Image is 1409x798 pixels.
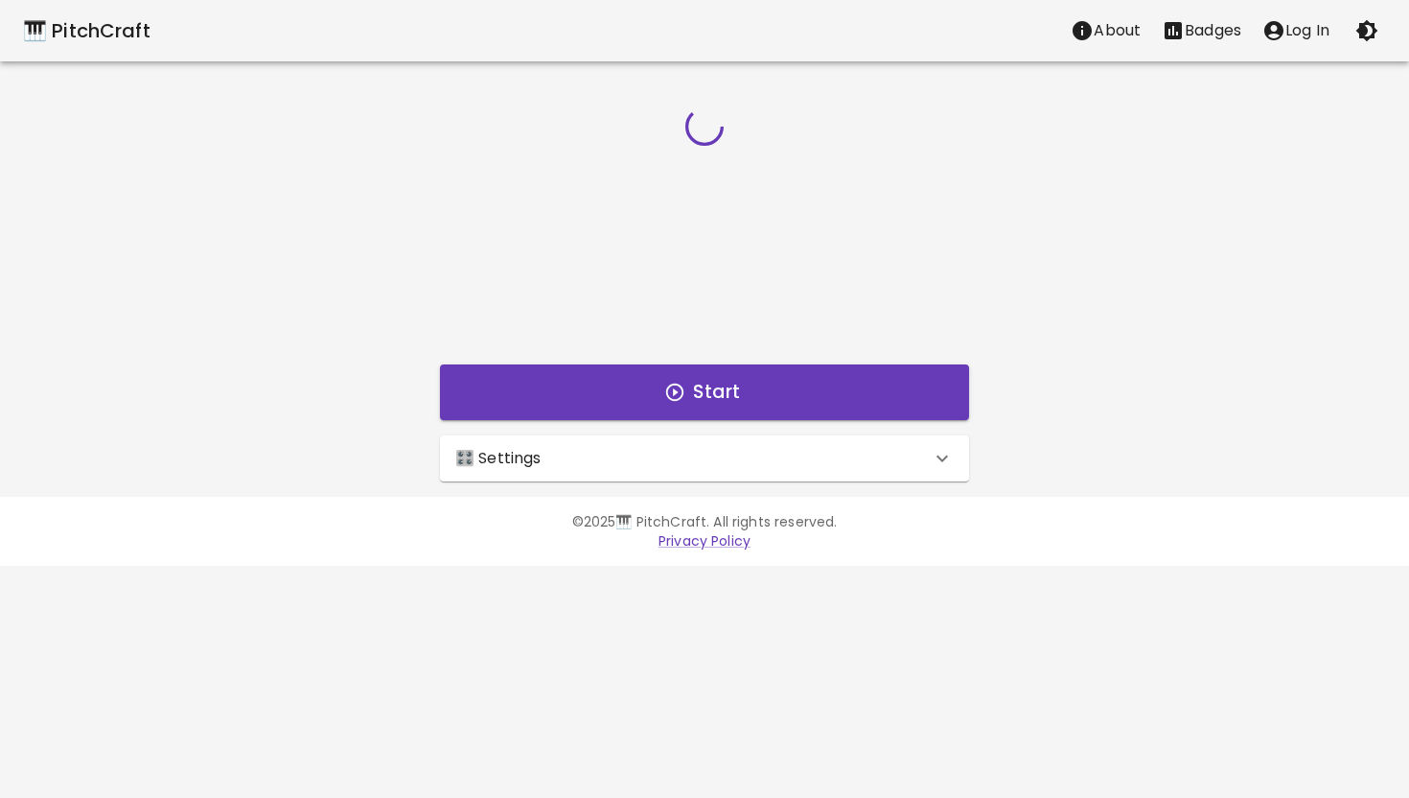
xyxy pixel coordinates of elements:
button: Stats [1151,12,1252,50]
div: 🎛️ Settings [440,435,969,481]
button: account of current user [1252,12,1340,50]
p: Badges [1185,19,1241,42]
p: About [1094,19,1141,42]
a: Privacy Policy [658,531,751,551]
p: © 2025 🎹 PitchCraft. All rights reserved. [152,512,1257,531]
button: Start [440,364,969,420]
a: 🎹 PitchCraft [23,15,150,46]
p: 🎛️ Settings [455,447,542,470]
p: Log In [1285,19,1329,42]
button: About [1060,12,1151,50]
